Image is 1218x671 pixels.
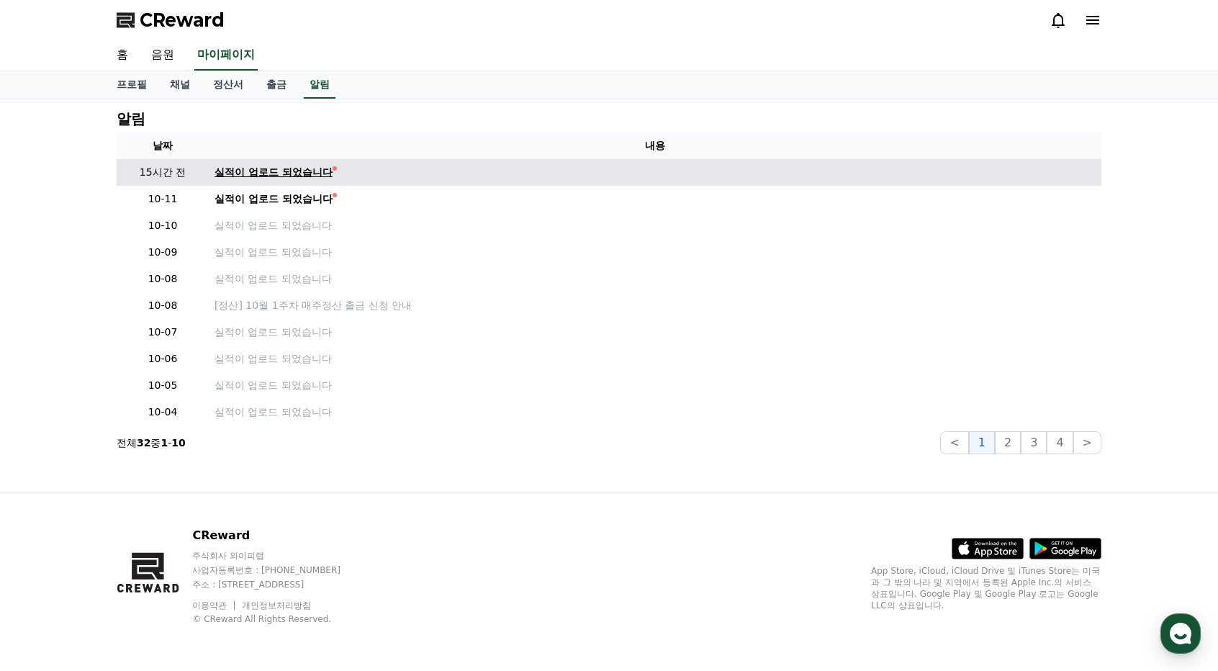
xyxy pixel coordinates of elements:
[122,378,203,393] p: 10-05
[215,165,333,180] div: 실적이 업로드 되었습니다
[1021,431,1047,454] button: 3
[122,325,203,340] p: 10-07
[1047,431,1073,454] button: 4
[117,111,145,127] h4: 알림
[215,192,1096,207] a: 실적이 업로드 되었습니다
[304,71,335,99] a: 알림
[105,40,140,71] a: 홈
[122,192,203,207] p: 10-11
[122,271,203,287] p: 10-08
[969,431,995,454] button: 1
[45,478,54,490] span: 홈
[215,165,1096,180] a: 실적이 업로드 되었습니다
[117,9,225,32] a: CReward
[132,479,149,490] span: 대화
[215,192,333,207] div: 실적이 업로드 되었습니다
[1073,431,1101,454] button: >
[215,325,1096,340] a: 실적이 업로드 되었습니다
[215,298,1096,313] a: [정산] 10월 1주차 매주정산 출금 신청 안내
[95,456,186,492] a: 대화
[255,71,298,99] a: 출금
[122,165,203,180] p: 15시간 전
[202,71,255,99] a: 정산서
[242,600,311,611] a: 개인정보처리방침
[4,456,95,492] a: 홈
[122,405,203,420] p: 10-04
[192,527,368,544] p: CReward
[171,437,185,449] strong: 10
[158,71,202,99] a: 채널
[192,600,238,611] a: 이용약관
[117,132,209,159] th: 날짜
[215,405,1096,420] a: 실적이 업로드 되었습니다
[140,40,186,71] a: 음원
[194,40,258,71] a: 마이페이지
[137,437,150,449] strong: 32
[105,71,158,99] a: 프로필
[192,579,368,590] p: 주소 : [STREET_ADDRESS]
[215,378,1096,393] a: 실적이 업로드 되었습니다
[122,218,203,233] p: 10-10
[122,351,203,366] p: 10-06
[215,271,1096,287] a: 실적이 업로드 되었습니다
[117,436,186,450] p: 전체 중 -
[215,351,1096,366] a: 실적이 업로드 되었습니다
[871,565,1101,611] p: App Store, iCloud, iCloud Drive 및 iTunes Store는 미국과 그 밖의 나라 및 지역에서 등록된 Apple Inc.의 서비스 상표입니다. Goo...
[209,132,1101,159] th: 내용
[122,245,203,260] p: 10-09
[122,298,203,313] p: 10-08
[140,9,225,32] span: CReward
[192,613,368,625] p: © CReward All Rights Reserved.
[161,437,168,449] strong: 1
[995,431,1021,454] button: 2
[215,218,1096,233] a: 실적이 업로드 되었습니다
[192,564,368,576] p: 사업자등록번호 : [PHONE_NUMBER]
[222,478,240,490] span: 설정
[940,431,968,454] button: <
[186,456,276,492] a: 설정
[215,245,1096,260] a: 실적이 업로드 되었습니다
[192,550,368,562] p: 주식회사 와이피랩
